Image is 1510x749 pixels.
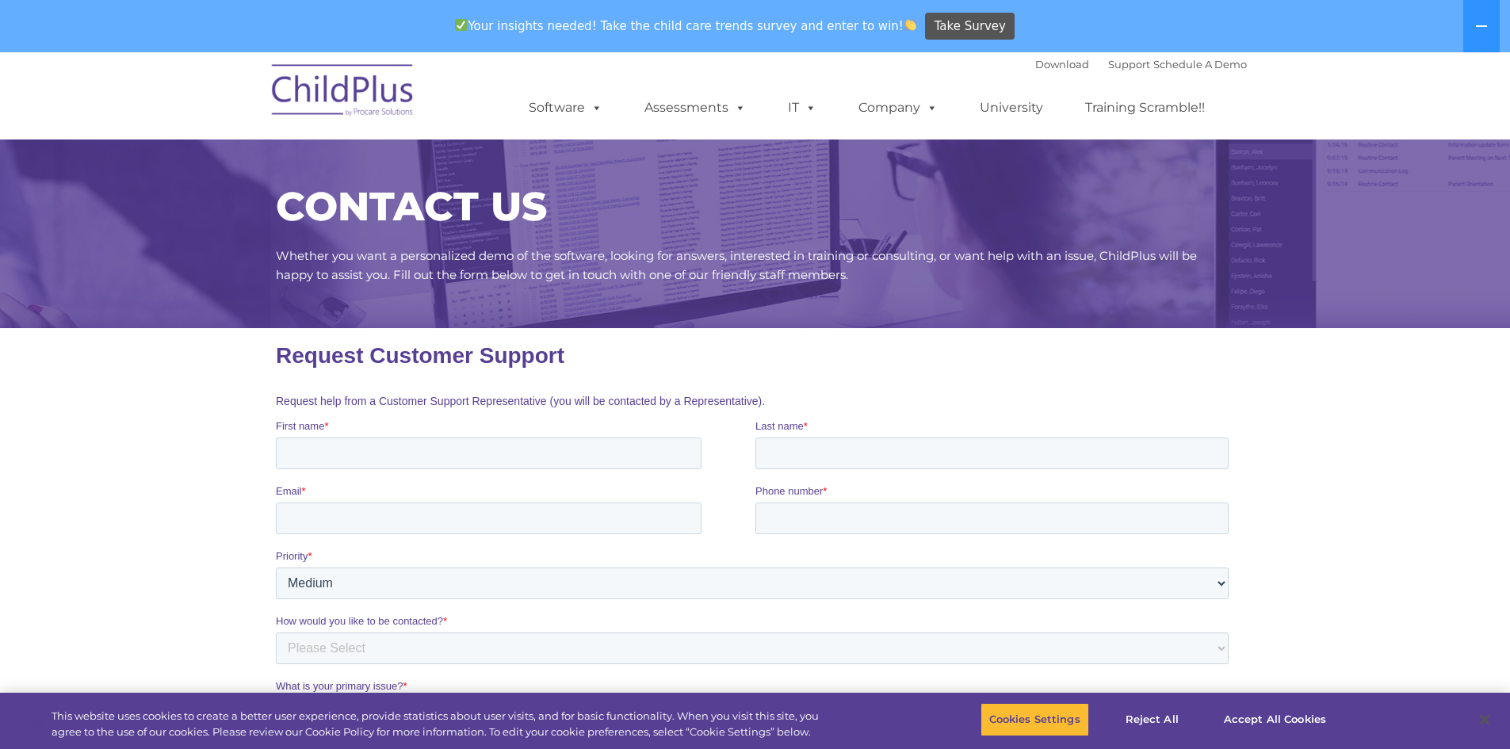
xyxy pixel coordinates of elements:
[925,13,1015,40] a: Take Survey
[1215,703,1335,736] button: Accept All Cookies
[1108,58,1150,71] a: Support
[964,92,1059,124] a: University
[1035,58,1089,71] a: Download
[1103,703,1202,736] button: Reject All
[1467,702,1502,737] button: Close
[981,703,1089,736] button: Cookies Settings
[513,92,618,124] a: Software
[935,13,1006,40] span: Take Survey
[1153,58,1247,71] a: Schedule A Demo
[276,248,1197,282] span: Whether you want a personalized demo of the software, looking for answers, interested in training...
[1035,58,1247,71] font: |
[772,92,832,124] a: IT
[264,53,422,132] img: ChildPlus by Procare Solutions
[276,182,547,231] span: CONTACT US
[629,92,762,124] a: Assessments
[843,92,954,124] a: Company
[1069,92,1221,124] a: Training Scramble!!
[52,709,831,739] div: This website uses cookies to create a better user experience, provide statistics about user visit...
